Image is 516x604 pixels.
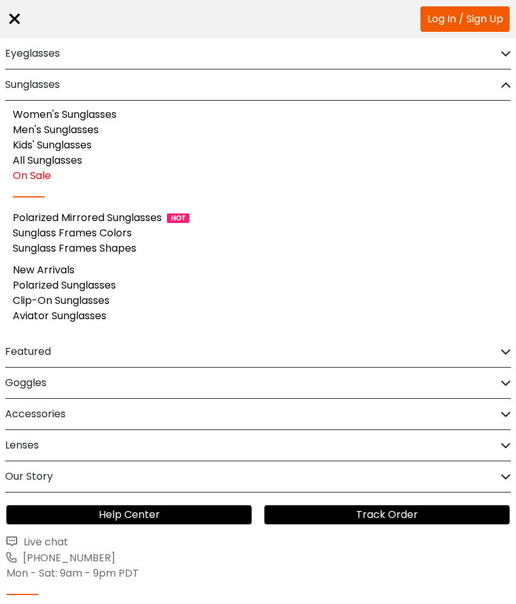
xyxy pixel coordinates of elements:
a: On Sale [13,168,51,183]
a: Sunglass Frames Shapes [13,241,136,255]
h2: Eyeglasses [5,38,60,69]
h2: Featured [5,336,51,367]
a: Polarized Sunglasses [13,278,116,292]
span: [PHONE_NUMBER] [19,550,115,565]
a: All Sunglasses [13,153,82,168]
a: Kids' Sunglasses [13,138,92,152]
h2: Lenses [5,430,39,461]
a: Men's Sunglasses [13,122,99,137]
h2: Our Story [5,461,53,492]
h2: Accessories [5,399,66,429]
h2: Goggles [5,368,47,398]
img: 1724998894317IetNH.gif [167,213,189,223]
a: Log In / Sign Up [420,6,510,32]
a: Clip-On Sunglasses [13,293,110,308]
h2: Sunglasses [5,69,60,100]
a: [PHONE_NUMBER] [6,550,510,566]
a: New Arrivals [13,262,75,277]
a: Help Center [6,505,252,524]
a: Sunglass Frames Colors [13,226,132,240]
div: Mon - Sat: 9am - 9pm PDT [6,566,510,581]
span: Live chat [20,535,68,549]
a: Women's Sunglasses [13,107,117,122]
a: Track Order [264,505,510,524]
a: Polarized Mirrored Sunglasses [13,210,162,225]
a: Aviator Sunglasses [13,308,106,323]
